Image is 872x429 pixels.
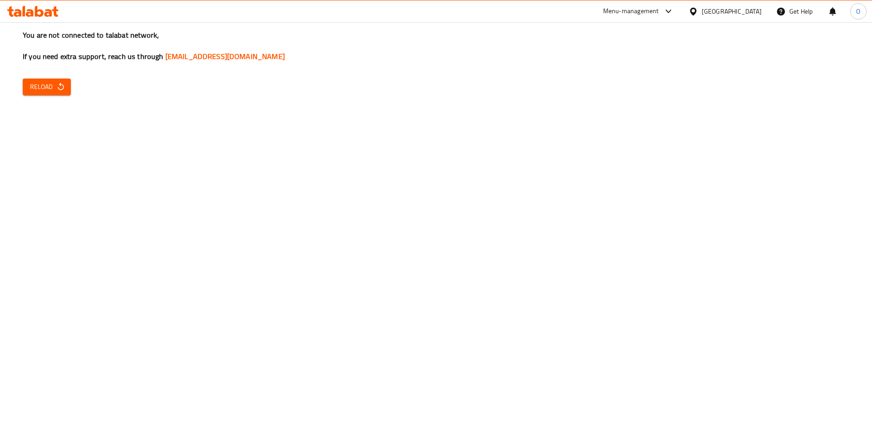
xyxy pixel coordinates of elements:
[23,30,849,62] h3: You are not connected to talabat network, If you need extra support, reach us through
[23,79,71,95] button: Reload
[30,81,64,93] span: Reload
[856,6,860,16] span: O
[702,6,762,16] div: [GEOGRAPHIC_DATA]
[603,6,659,17] div: Menu-management
[165,49,285,63] a: [EMAIL_ADDRESS][DOMAIN_NAME]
